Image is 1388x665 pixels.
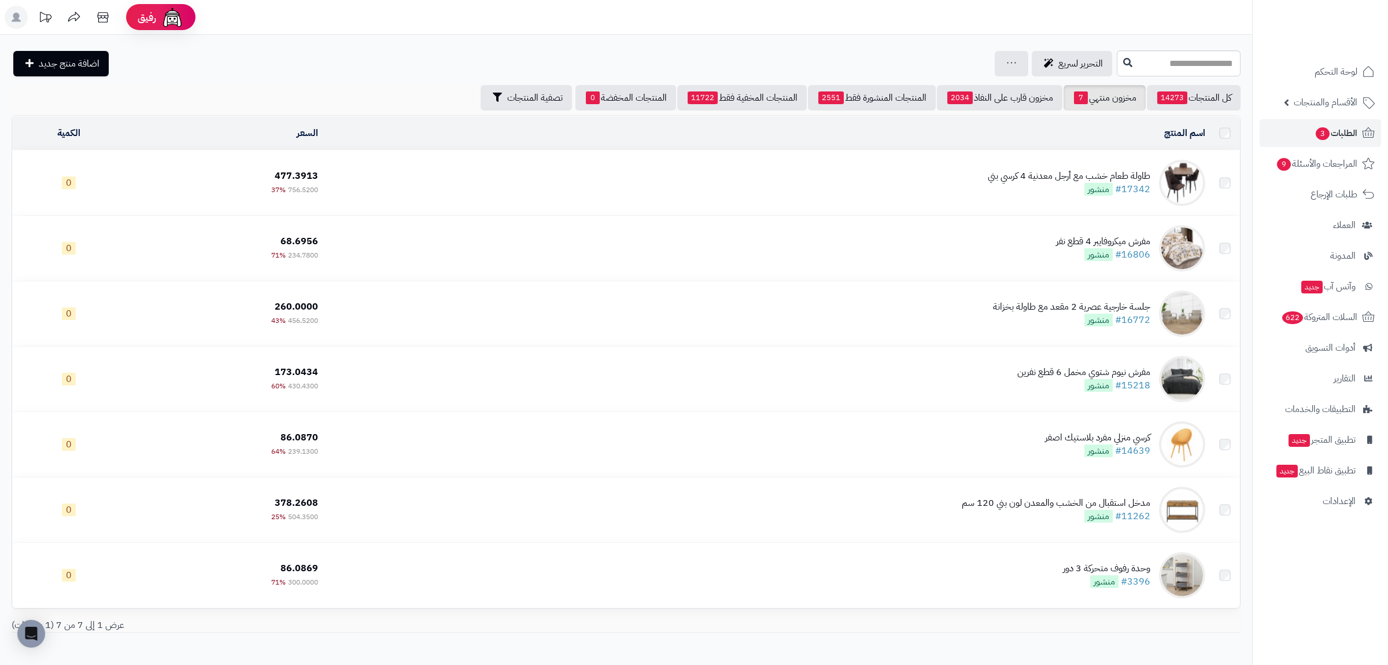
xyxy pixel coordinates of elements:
a: المنتجات المخفية فقط11722 [677,85,807,111]
span: منشور [1084,314,1113,326]
div: طاولة طعام خشب مع أرجل معدنية 4 كرسي بني [988,170,1150,183]
a: #11262 [1115,509,1150,523]
span: 430.4300 [288,381,318,391]
a: لوحة التحكم [1260,58,1381,86]
a: المدونة [1260,242,1381,270]
a: العملاء [1260,211,1381,239]
span: 86.0869 [280,561,318,575]
div: جلسة خارجية عصرية 2 مقعد مع طاولة بخزانة [993,300,1150,314]
span: التقارير [1334,370,1356,387]
img: مدخل استقبال من الخشب والمعدن لون بني 120 سم [1159,487,1205,533]
span: اضافة منتج جديد [39,57,99,71]
button: تصفية المنتجات [481,85,572,111]
span: الأقسام والمنتجات [1294,94,1357,111]
div: مفرش ميكروفايبر 4 قطع نفر [1056,235,1150,248]
span: منشور [1084,444,1113,457]
span: 300.0000 [288,577,318,587]
a: الطلبات3 [1260,119,1381,147]
img: مفرش نيوم شتوي مخمل 6 قطع نفرين [1159,356,1205,402]
span: 378.2608 [275,496,318,510]
a: أدوات التسويق [1260,334,1381,362]
span: طلبات الإرجاع [1311,186,1357,203]
span: تصفية المنتجات [507,91,563,105]
span: منشور [1084,248,1113,261]
span: 504.3500 [288,512,318,522]
span: الطلبات [1315,125,1357,141]
span: الإعدادات [1323,493,1356,509]
span: المراجعات والأسئلة [1276,156,1357,172]
span: 86.0870 [280,431,318,444]
span: رفيق [138,10,156,24]
a: طلبات الإرجاع [1260,181,1381,208]
div: عرض 1 إلى 7 من 7 (1 صفحات) [3,619,626,632]
a: #17342 [1115,182,1150,196]
a: السعر [297,126,318,140]
span: جديد [1276,465,1298,477]
span: جديد [1289,434,1310,447]
a: الإعدادات [1260,487,1381,515]
span: منشور [1084,183,1113,196]
span: منشور [1084,510,1113,523]
a: #16772 [1115,313,1150,327]
div: كرسي منزلي مفرد بلاستيك اصفر [1045,431,1150,444]
span: 173.0434 [275,365,318,379]
span: 239.1300 [288,446,318,457]
img: جلسة خارجية عصرية 2 مقعد مع طاولة بخزانة [1159,291,1205,337]
a: كل المنتجات14273 [1147,85,1241,111]
a: تطبيق المتجرجديد [1260,426,1381,454]
img: logo-2.png [1309,16,1377,41]
a: المنتجات المنشورة فقط2551 [808,85,936,111]
a: المراجعات والأسئلة9 [1260,150,1381,178]
span: 43% [271,315,286,326]
span: 11722 [688,91,718,104]
span: 64% [271,446,286,457]
div: وحدة رفوف متحركة 3 دور [1063,562,1150,575]
span: 2551 [818,91,844,104]
a: #15218 [1115,379,1150,392]
span: أدوات التسويق [1305,340,1356,356]
img: طاولة طعام خشب مع أرجل معدنية 4 كرسي بني [1159,160,1205,206]
a: التحرير لسريع [1032,51,1112,76]
span: 0 [62,504,76,516]
span: 2034 [947,91,973,104]
a: الكمية [57,126,80,140]
span: 37% [271,185,286,195]
a: المنتجات المخفضة0 [575,85,676,111]
span: 7 [1074,91,1088,104]
span: 456.5200 [288,315,318,326]
span: 0 [62,177,76,189]
a: مخزون منتهي7 [1064,85,1146,111]
span: 234.7800 [288,250,318,260]
span: منشور [1090,575,1118,588]
span: 756.5200 [288,185,318,195]
span: 0 [586,91,600,104]
a: التقارير [1260,365,1381,392]
span: 60% [271,381,286,391]
span: العملاء [1333,217,1356,233]
a: تحديثات المنصة [31,6,60,32]
span: التطبيقات والخدمات [1285,401,1356,417]
span: تطبيق نقاط البيع [1275,462,1356,479]
span: جديد [1301,281,1323,293]
span: 71% [271,577,286,587]
span: المدونة [1330,248,1356,264]
a: السلات المتروكة622 [1260,303,1381,331]
img: ai-face.png [161,6,184,29]
span: 260.0000 [275,300,318,314]
span: 0 [62,242,76,255]
a: #16806 [1115,248,1150,262]
span: 68.6956 [280,234,318,248]
div: مدخل استقبال من الخشب والمعدن لون بني 120 سم [962,497,1150,510]
a: التطبيقات والخدمات [1260,395,1381,423]
a: وآتس آبجديد [1260,273,1381,300]
span: 9 [1276,157,1291,171]
a: مخزون قارب على النفاذ2034 [937,85,1062,111]
span: 3 [1315,127,1330,141]
span: 0 [62,569,76,582]
span: 0 [62,373,76,385]
span: لوحة التحكم [1315,64,1357,80]
div: مفرش نيوم شتوي مخمل 6 قطع نفرين [1017,366,1150,379]
span: 14273 [1157,91,1187,104]
a: اسم المنتج [1164,126,1205,140]
img: مفرش ميكروفايبر 4 قطع نفر [1159,225,1205,271]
